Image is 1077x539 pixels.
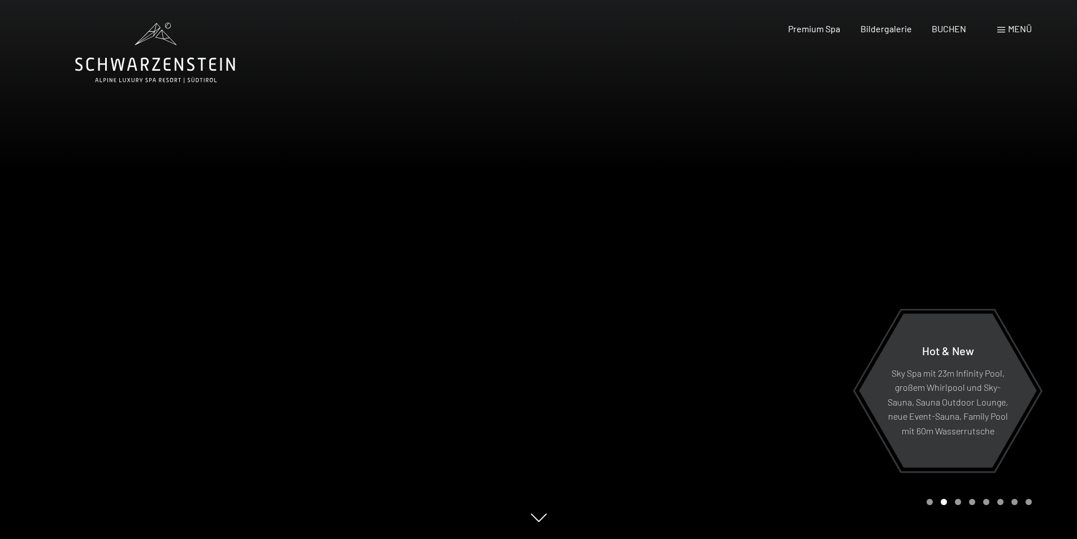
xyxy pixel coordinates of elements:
div: Carousel Page 2 (Current Slide) [941,499,947,505]
div: Carousel Pagination [923,499,1032,505]
span: Menü [1008,23,1032,34]
a: Premium Spa [788,23,840,34]
div: Carousel Page 4 [969,499,975,505]
a: Hot & New Sky Spa mit 23m Infinity Pool, großem Whirlpool und Sky-Sauna, Sauna Outdoor Lounge, ne... [858,313,1037,468]
div: Carousel Page 1 [927,499,933,505]
div: Carousel Page 5 [983,499,989,505]
div: Carousel Page 8 [1026,499,1032,505]
a: BUCHEN [932,23,966,34]
div: Carousel Page 3 [955,499,961,505]
div: Carousel Page 7 [1011,499,1018,505]
div: Carousel Page 6 [997,499,1004,505]
p: Sky Spa mit 23m Infinity Pool, großem Whirlpool und Sky-Sauna, Sauna Outdoor Lounge, neue Event-S... [886,365,1009,438]
a: Bildergalerie [860,23,912,34]
span: Hot & New [922,343,974,357]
